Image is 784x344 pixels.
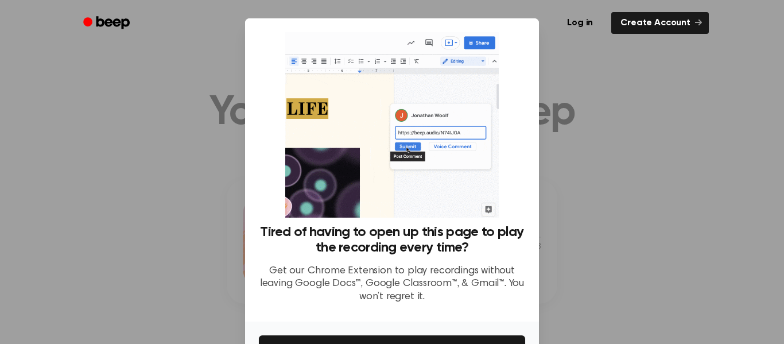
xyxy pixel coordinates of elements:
p: Get our Chrome Extension to play recordings without leaving Google Docs™, Google Classroom™, & Gm... [259,265,525,304]
a: Log in [556,10,604,36]
a: Beep [75,12,140,34]
h3: Tired of having to open up this page to play the recording every time? [259,225,525,256]
a: Create Account [611,12,709,34]
img: Beep extension in action [285,32,498,218]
